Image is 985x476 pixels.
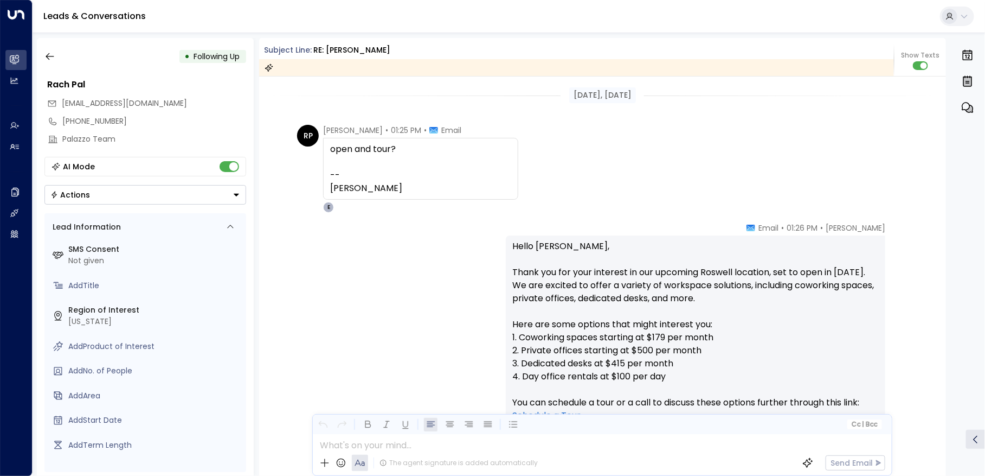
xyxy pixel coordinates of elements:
[890,223,911,244] img: 15_headshot.jpg
[63,134,246,145] div: Palazzo Team
[69,365,242,377] div: AddNo. of People
[781,223,784,233] span: •
[63,161,95,172] div: AI Mode
[69,255,242,266] div: Not given
[330,143,511,195] div: open and tour?
[852,421,878,428] span: Cc Bcc
[330,182,511,195] div: [PERSON_NAME]
[820,223,823,233] span: •
[862,421,864,428] span: |
[44,185,246,205] button: Actions
[441,125,461,136] span: Email
[44,185,246,205] div: Button group with a nested menu
[512,409,581,422] a: Schedule a Tour
[69,390,242,402] div: AddArea
[63,116,246,127] div: [PHONE_NUMBER]
[69,440,242,451] div: AddTerm Length
[323,125,383,136] span: [PERSON_NAME]
[185,47,190,66] div: •
[847,420,882,430] button: Cc|Bcc
[69,304,242,316] label: Region of Interest
[391,125,421,136] span: 01:25 PM
[758,223,778,233] span: Email
[297,125,319,147] div: RP
[335,418,349,431] button: Redo
[69,415,242,426] div: AddStart Date
[69,316,242,327] div: [US_STATE]
[323,202,334,213] div: E
[50,190,91,200] div: Actions
[62,98,188,109] span: racpal@gmail.com
[69,341,242,352] div: AddProduct of Interest
[49,221,121,233] div: Lead Information
[385,125,388,136] span: •
[265,45,312,55] span: Subject Line:
[313,45,390,56] div: RE: [PERSON_NAME]
[48,78,246,91] div: Rach Pal
[330,169,340,182] span: --
[424,125,427,136] span: •
[569,87,636,103] div: [DATE], [DATE]
[787,223,817,233] span: 01:26 PM
[43,10,146,22] a: Leads & Conversations
[316,418,330,431] button: Undo
[69,244,242,255] label: SMS Consent
[69,464,242,475] div: AddBudget
[826,223,885,233] span: [PERSON_NAME]
[379,458,538,468] div: The agent signature is added automatically
[901,50,939,60] span: Show Texts
[69,280,242,291] div: AddTitle
[194,51,240,62] span: Following Up
[62,98,188,109] span: [EMAIL_ADDRESS][DOMAIN_NAME]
